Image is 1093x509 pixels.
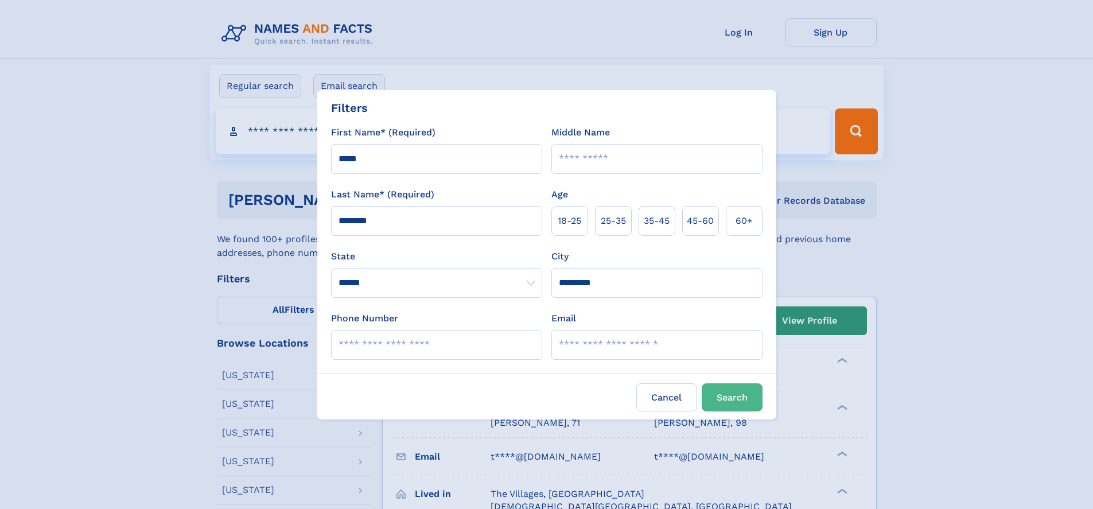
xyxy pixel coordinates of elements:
label: Cancel [636,383,697,411]
span: 60+ [736,214,753,228]
label: Middle Name [551,126,610,139]
button: Search [702,383,763,411]
label: City [551,250,569,263]
label: Email [551,312,576,325]
label: Age [551,188,568,201]
span: 45‑60 [687,214,714,228]
label: Phone Number [331,312,398,325]
label: First Name* (Required) [331,126,435,139]
label: State [331,250,542,263]
span: 18‑25 [558,214,581,228]
label: Last Name* (Required) [331,188,434,201]
span: 35‑45 [644,214,670,228]
div: Filters [331,99,368,116]
span: 25‑35 [601,214,626,228]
